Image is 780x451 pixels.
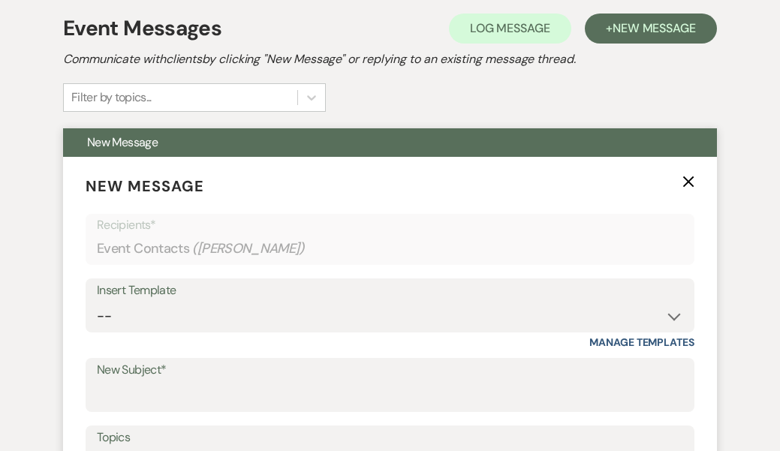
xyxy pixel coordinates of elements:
div: Insert Template [97,280,683,302]
label: New Subject* [97,359,683,381]
span: Log Message [470,20,550,36]
button: Log Message [449,14,571,44]
label: Topics [97,427,683,449]
p: Recipients* [97,215,683,235]
div: Filter by topics... [71,89,152,107]
div: Event Contacts [97,234,683,263]
h1: Event Messages [63,13,221,44]
span: ( [PERSON_NAME] ) [192,239,305,259]
span: New Message [87,134,158,150]
button: +New Message [585,14,717,44]
h2: Communicate with clients by clicking "New Message" or replying to an existing message thread. [63,50,717,68]
a: Manage Templates [589,335,694,349]
span: New Message [613,20,696,36]
span: New Message [86,176,204,196]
